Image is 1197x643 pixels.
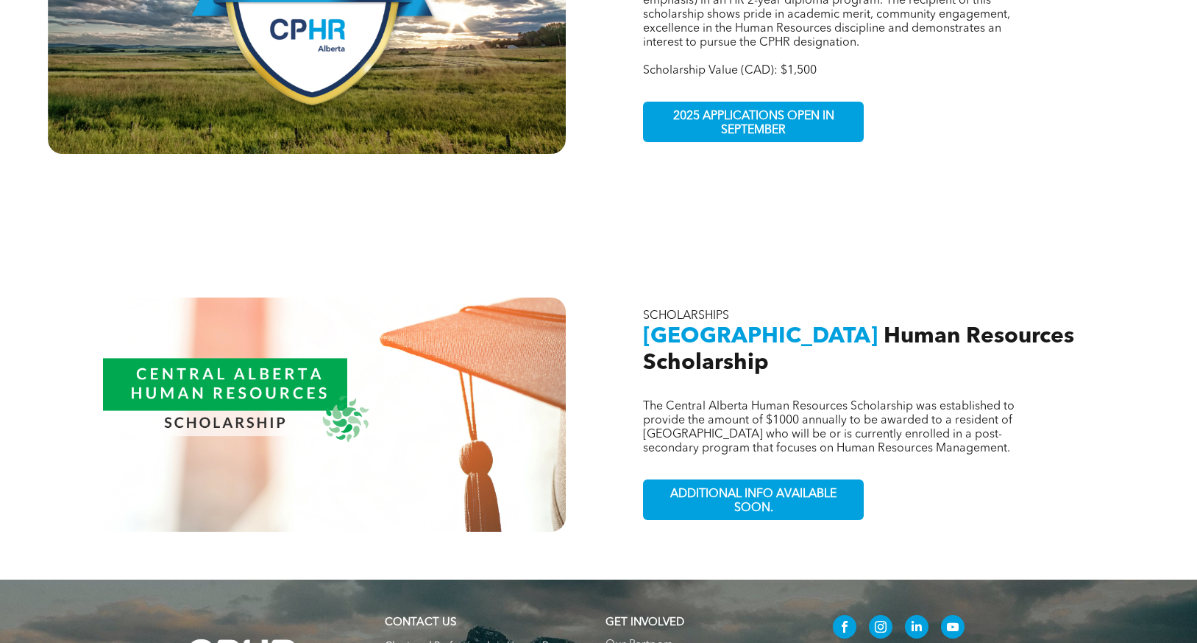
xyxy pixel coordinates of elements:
span: The Central Alberta Human Resources Scholarship was established to provide the amount of $1000 an... [643,401,1015,454]
span: SCHOLARSHIPS [643,310,729,322]
a: youtube [941,615,965,642]
span: [GEOGRAPHIC_DATA] [643,326,878,348]
a: 2025 APPLICATIONS OPEN IN SEPTEMBER [643,102,864,142]
a: ADDITIONAL INFO AVAILABLE SOON. [643,479,864,520]
span: 2025 APPLICATIONS OPEN IN SEPTEMBER [646,102,861,145]
a: facebook [833,615,856,642]
span: GET INVOLVED [605,617,684,628]
a: CONTACT US [385,617,456,628]
a: instagram [869,615,892,642]
span: Scholarship Value (CAD): $1,500 [643,65,817,77]
a: linkedin [905,615,928,642]
span: ADDITIONAL INFO AVAILABLE SOON. [646,480,861,523]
